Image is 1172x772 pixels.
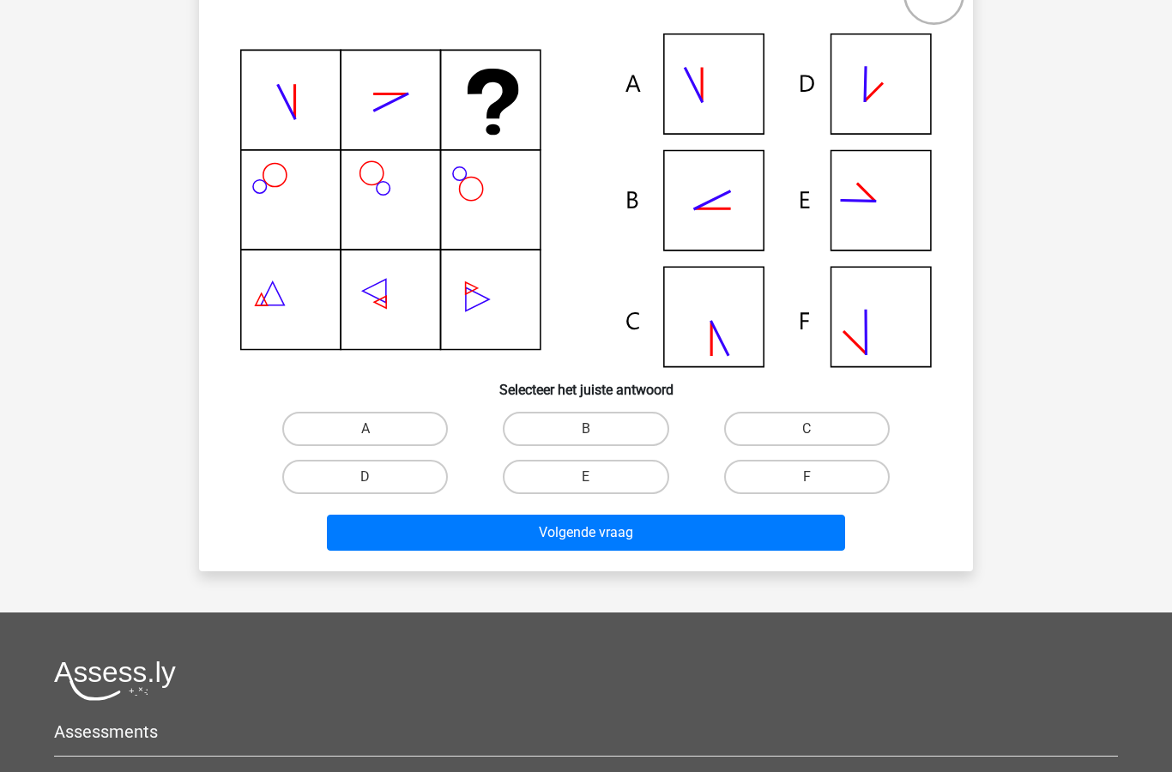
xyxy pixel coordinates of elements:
img: Assessly logo [54,660,176,701]
label: E [503,460,668,494]
label: C [724,412,890,446]
label: F [724,460,890,494]
label: D [282,460,448,494]
label: A [282,412,448,446]
h5: Assessments [54,721,1118,742]
label: B [503,412,668,446]
h6: Selecteer het juiste antwoord [227,368,945,398]
button: Volgende vraag [327,515,846,551]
